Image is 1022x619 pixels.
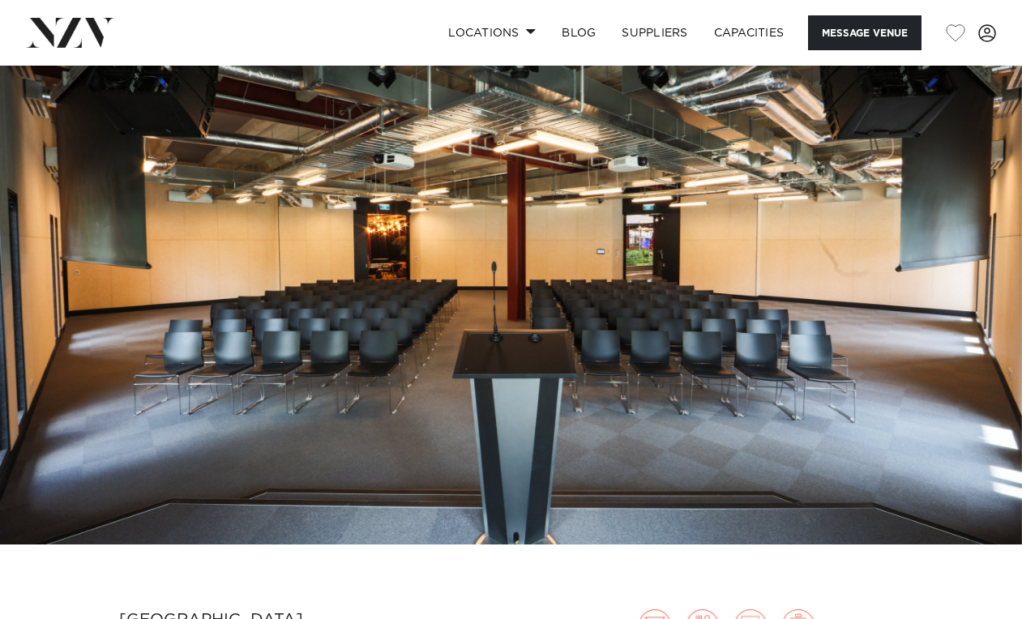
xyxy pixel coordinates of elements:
a: Locations [435,15,549,50]
a: Capacities [701,15,798,50]
a: SUPPLIERS [609,15,700,50]
a: BLOG [549,15,609,50]
button: Message Venue [808,15,922,50]
img: nzv-logo.png [26,18,114,47]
